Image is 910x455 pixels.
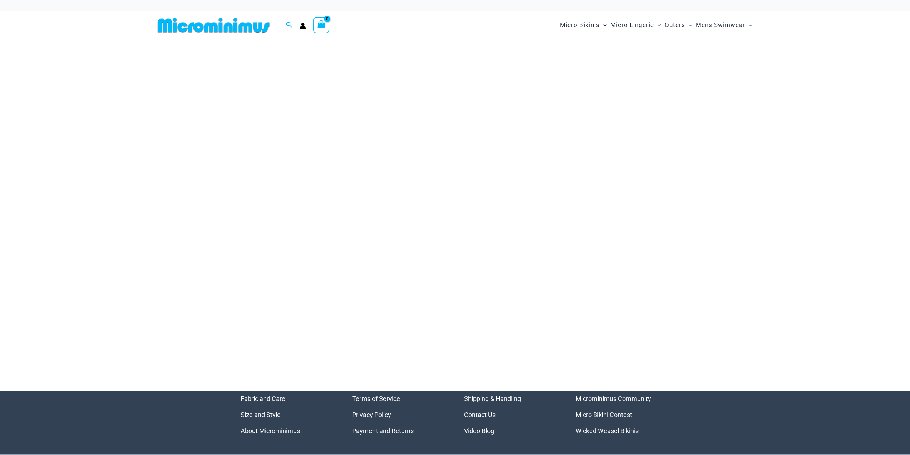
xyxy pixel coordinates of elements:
[352,391,446,439] nav: Menu
[352,411,391,418] a: Privacy Policy
[685,16,692,34] span: Menu Toggle
[464,411,496,418] a: Contact Us
[576,411,632,418] a: Micro Bikini Contest
[663,14,694,36] a: OutersMenu ToggleMenu Toggle
[610,16,654,34] span: Micro Lingerie
[241,391,335,439] aside: Footer Widget 1
[576,391,670,439] nav: Menu
[464,391,558,439] nav: Menu
[352,427,414,435] a: Payment and Returns
[654,16,661,34] span: Menu Toggle
[665,16,685,34] span: Outers
[560,16,600,34] span: Micro Bikinis
[576,391,670,439] aside: Footer Widget 4
[576,427,639,435] a: Wicked Weasel Bikinis
[300,23,306,29] a: Account icon link
[241,391,335,439] nav: Menu
[241,427,300,435] a: About Microminimus
[609,14,663,36] a: Micro LingerieMenu ToggleMenu Toggle
[241,411,281,418] a: Size and Style
[745,16,752,34] span: Menu Toggle
[352,391,446,439] aside: Footer Widget 2
[241,395,285,402] a: Fabric and Care
[286,21,292,30] a: Search icon link
[155,17,272,33] img: MM SHOP LOGO FLAT
[576,395,651,402] a: Microminimus Community
[600,16,607,34] span: Menu Toggle
[558,14,609,36] a: Micro BikinisMenu ToggleMenu Toggle
[464,427,494,435] a: Video Blog
[696,16,745,34] span: Mens Swimwear
[694,14,754,36] a: Mens SwimwearMenu ToggleMenu Toggle
[464,391,558,439] aside: Footer Widget 3
[352,395,400,402] a: Terms of Service
[557,13,756,37] nav: Site Navigation
[313,17,330,33] a: View Shopping Cart, empty
[464,395,521,402] a: Shipping & Handling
